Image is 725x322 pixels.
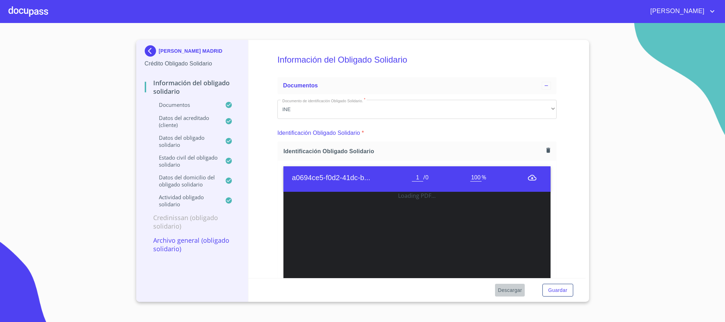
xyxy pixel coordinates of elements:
p: Estado civil del obligado solidario [145,154,225,168]
button: Descargar [495,284,525,297]
p: Actividad obligado solidario [145,194,225,208]
h5: Información del Obligado Solidario [277,45,557,74]
p: Archivo General (Obligado Solidario) [145,236,240,253]
p: Credinissan (Obligado Solidario) [145,213,240,230]
span: / 0 [423,173,428,181]
p: Crédito Obligado Solidario [145,59,240,68]
img: Docupass spot blue [145,45,159,57]
button: account of current user [645,6,717,17]
div: [PERSON_NAME] MADRID [145,45,240,59]
p: Información del Obligado Solidario [145,79,240,96]
div: INE [277,100,557,119]
div: Documentos [277,77,557,94]
span: % [482,173,486,181]
p: Datos del acreditado (cliente) [145,114,225,128]
span: Descargar [498,286,522,295]
p: Identificación Obligado Solidario [277,129,360,137]
p: Datos del obligado solidario [145,134,225,148]
p: Documentos [145,101,225,108]
button: Guardar [542,284,573,297]
p: Datos del Domicilio del Obligado Solidario [145,174,225,188]
p: [PERSON_NAME] MADRID [159,48,223,54]
button: menu [528,173,536,182]
h6: a0694ce5-f0d2-41dc-b... [292,172,412,183]
span: [PERSON_NAME] [645,6,708,17]
span: Documentos [283,82,318,88]
span: Identificación Obligado Solidario [283,148,543,155]
div: Loading PDF… [398,192,436,200]
span: Guardar [548,286,567,295]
